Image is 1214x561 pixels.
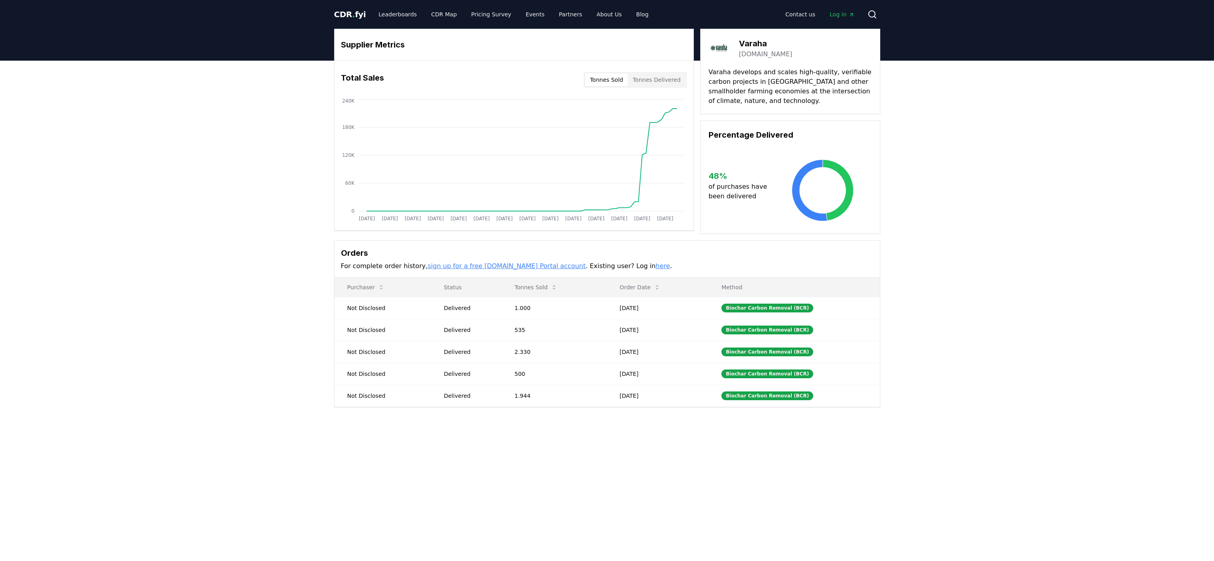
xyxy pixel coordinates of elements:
[358,216,375,221] tspan: [DATE]
[444,326,495,334] div: Delivered
[709,170,774,182] h3: 48 %
[721,304,813,312] div: Biochar Carbon Removal (BCR)
[450,216,467,221] tspan: [DATE]
[607,385,709,407] td: [DATE]
[585,73,628,86] button: Tonnes Sold
[444,392,495,400] div: Delivered
[335,297,431,319] td: Not Disclosed
[502,363,607,385] td: 500
[739,49,792,59] a: [DOMAIN_NAME]
[428,262,586,270] a: sign up for a free [DOMAIN_NAME] Portal account
[823,7,861,22] a: Log in
[425,7,463,22] a: CDR Map
[428,216,444,221] tspan: [DATE]
[657,216,673,221] tspan: [DATE]
[334,9,366,20] a: CDR.fyi
[502,341,607,363] td: 2.330
[607,319,709,341] td: [DATE]
[372,7,423,22] a: Leaderboards
[444,304,495,312] div: Delivered
[607,341,709,363] td: [DATE]
[830,10,854,18] span: Log in
[628,73,685,86] button: Tonnes Delivered
[335,319,431,341] td: Not Disclosed
[444,370,495,378] div: Delivered
[444,348,495,356] div: Delivered
[565,216,582,221] tspan: [DATE]
[508,279,564,295] button: Tonnes Sold
[341,39,687,51] h3: Supplier Metrics
[502,297,607,319] td: 1.000
[721,391,813,400] div: Biochar Carbon Removal (BCR)
[342,152,355,158] tspan: 120K
[709,37,731,59] img: Varaha-logo
[496,216,513,221] tspan: [DATE]
[335,385,431,407] td: Not Disclosed
[590,7,628,22] a: About Us
[519,216,536,221] tspan: [DATE]
[553,7,588,22] a: Partners
[502,385,607,407] td: 1.944
[611,216,627,221] tspan: [DATE]
[709,67,872,106] p: Varaha develops and scales high-quality, verifiable carbon projects in [GEOGRAPHIC_DATA] and othe...
[721,369,813,378] div: Biochar Carbon Removal (BCR)
[341,72,384,88] h3: Total Sales
[465,7,517,22] a: Pricing Survey
[342,98,355,104] tspan: 240K
[779,7,861,22] nav: Main
[709,129,872,141] h3: Percentage Delivered
[542,216,558,221] tspan: [DATE]
[630,7,655,22] a: Blog
[473,216,490,221] tspan: [DATE]
[656,262,670,270] a: here
[607,297,709,319] td: [DATE]
[613,279,667,295] button: Order Date
[779,7,822,22] a: Contact us
[404,216,421,221] tspan: [DATE]
[352,10,355,19] span: .
[519,7,551,22] a: Events
[382,216,398,221] tspan: [DATE]
[341,279,391,295] button: Purchaser
[341,247,873,259] h3: Orders
[335,341,431,363] td: Not Disclosed
[345,180,354,186] tspan: 60K
[721,348,813,356] div: Biochar Carbon Removal (BCR)
[502,319,607,341] td: 535
[372,7,655,22] nav: Main
[351,208,354,214] tspan: 0
[438,283,495,291] p: Status
[588,216,604,221] tspan: [DATE]
[634,216,650,221] tspan: [DATE]
[341,261,873,271] p: For complete order history, . Existing user? Log in .
[739,38,792,49] h3: Varaha
[334,10,366,19] span: CDR fyi
[715,283,873,291] p: Method
[342,124,355,130] tspan: 180K
[709,182,774,201] p: of purchases have been delivered
[335,363,431,385] td: Not Disclosed
[607,363,709,385] td: [DATE]
[721,326,813,334] div: Biochar Carbon Removal (BCR)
